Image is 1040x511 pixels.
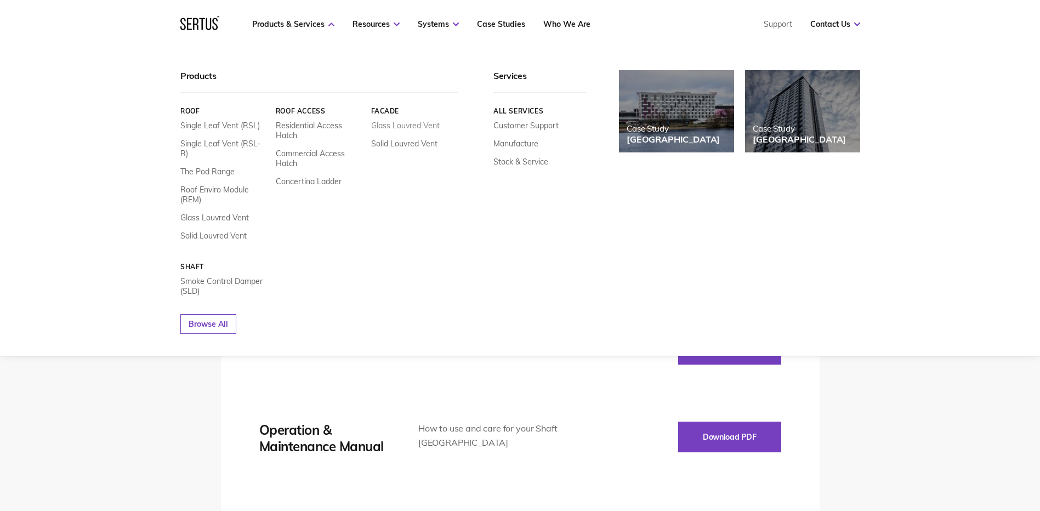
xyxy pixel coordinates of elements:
[810,19,860,29] a: Contact Us
[477,19,525,29] a: Case Studies
[371,121,439,130] a: Glass Louvred Vent
[275,121,362,140] a: Residential Access Hatch
[180,213,249,223] a: Glass Louvred Vent
[753,134,846,145] div: [GEOGRAPHIC_DATA]
[619,70,734,152] a: Case Study[GEOGRAPHIC_DATA]
[418,422,600,450] div: How to use and care for your Shaft [GEOGRAPHIC_DATA]
[180,70,458,93] div: Products
[275,149,362,168] a: Commercial Access Hatch
[180,167,235,177] a: The Pod Range
[371,139,437,149] a: Solid Louvred Vent
[764,19,792,29] a: Support
[745,70,860,152] a: Case Study[GEOGRAPHIC_DATA]
[418,19,459,29] a: Systems
[627,123,720,134] div: Case Study
[627,134,720,145] div: [GEOGRAPHIC_DATA]
[493,139,538,149] a: Manufacture
[275,107,362,115] a: Roof Access
[180,107,268,115] a: Roof
[753,123,846,134] div: Case Study
[180,314,236,334] a: Browse All
[180,276,268,296] a: Smoke Control Damper (SLD)
[493,157,548,167] a: Stock & Service
[180,139,268,158] a: Single Leaf Vent (RSL-R)
[678,422,781,452] button: Download PDF
[180,121,260,130] a: Single Leaf Vent (RSL)
[493,121,559,130] a: Customer Support
[180,231,247,241] a: Solid Louvred Vent
[543,19,590,29] a: Who We Are
[259,422,385,455] div: Operation & Maintenance Manual
[493,70,586,93] div: Services
[180,185,268,205] a: Roof Enviro Module (REM)
[275,177,341,186] a: Concertina Ladder
[371,107,458,115] a: Facade
[180,263,268,271] a: Shaft
[843,384,1040,511] iframe: Chat Widget
[493,107,586,115] a: All services
[252,19,334,29] a: Products & Services
[353,19,400,29] a: Resources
